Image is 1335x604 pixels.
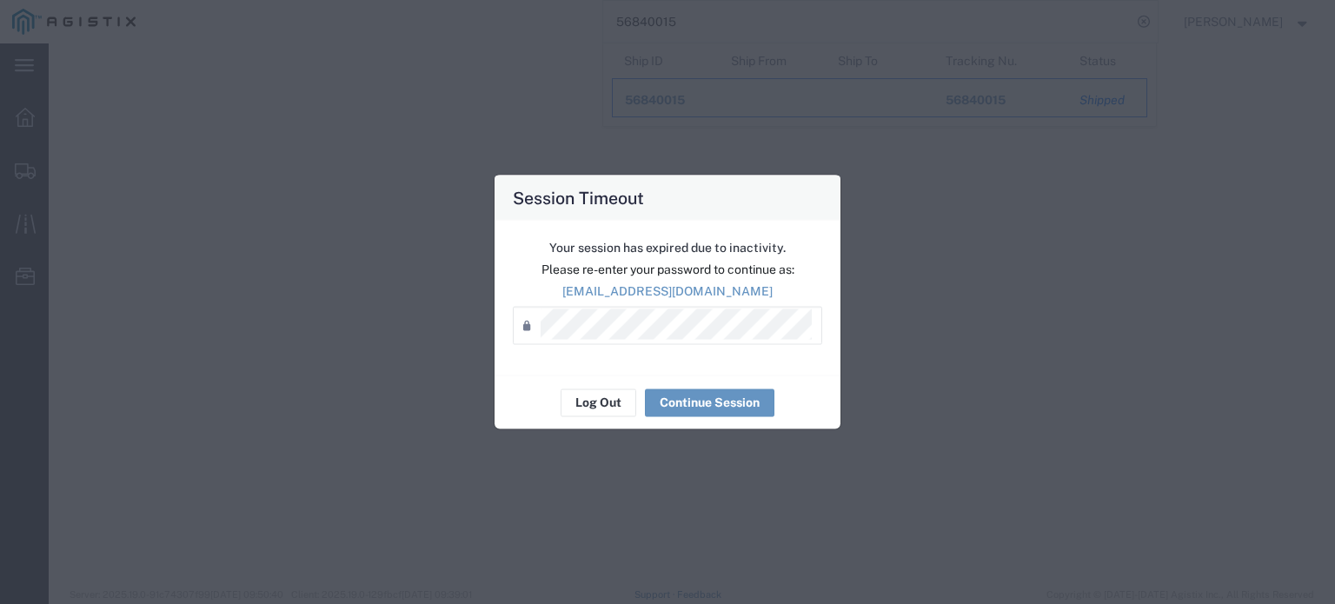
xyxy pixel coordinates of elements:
p: Please re-enter your password to continue as: [513,260,822,278]
h4: Session Timeout [513,184,644,209]
p: [EMAIL_ADDRESS][DOMAIN_NAME] [513,282,822,300]
p: Your session has expired due to inactivity. [513,238,822,256]
button: Continue Session [645,388,774,416]
button: Log Out [561,388,636,416]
